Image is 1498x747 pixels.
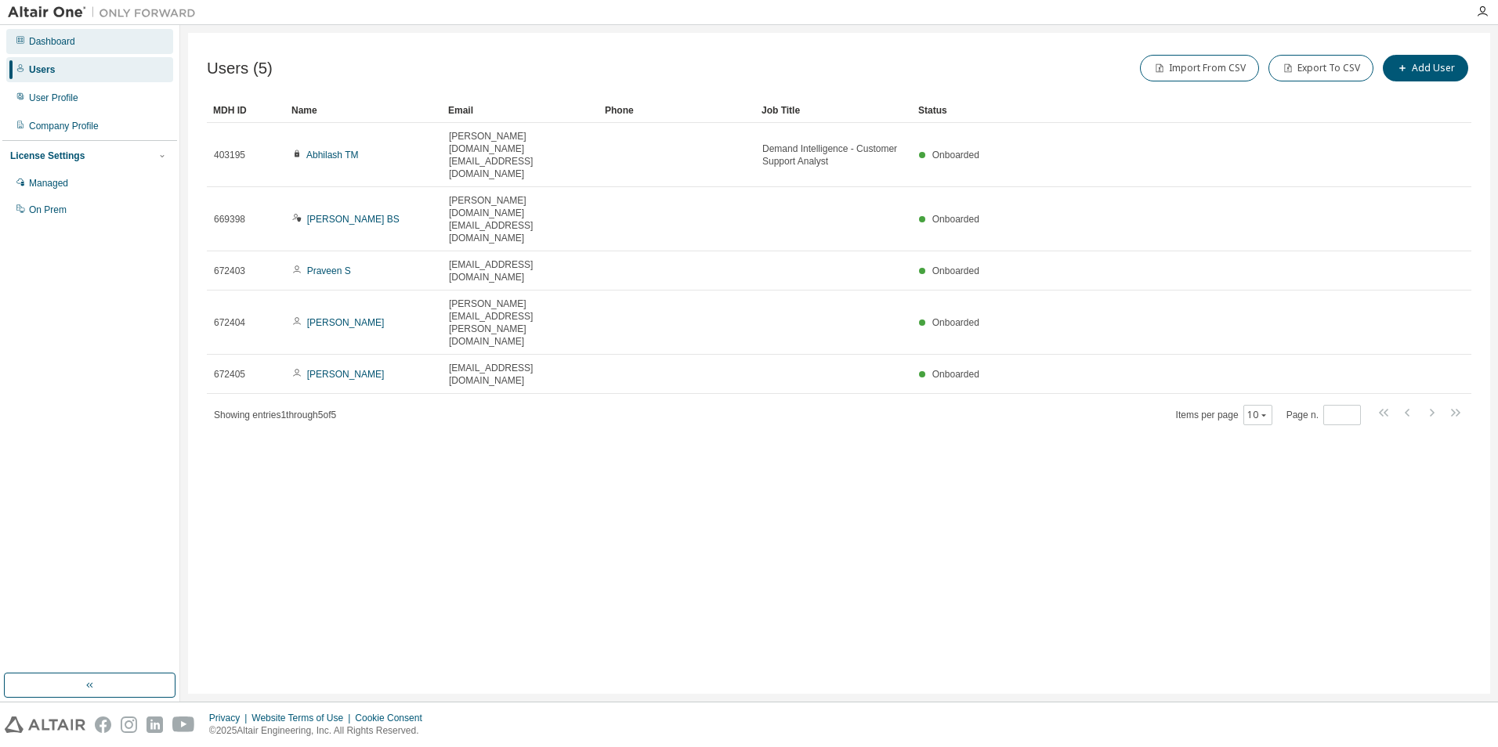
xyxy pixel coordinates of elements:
img: Altair One [8,5,204,20]
button: Import From CSV [1140,55,1259,81]
div: Managed [29,177,68,189]
span: Users (5) [207,60,273,78]
span: 672403 [214,265,245,277]
span: Demand Intelligence - Customer Support Analyst [762,143,905,168]
span: [PERSON_NAME][EMAIL_ADDRESS][PERSON_NAME][DOMAIN_NAME] [449,298,592,348]
div: Dashboard [29,35,75,48]
div: License Settings [10,150,85,162]
div: Cookie Consent [355,712,431,724]
a: [PERSON_NAME] [307,369,385,380]
span: 669398 [214,213,245,226]
div: Name [291,98,436,123]
span: [EMAIL_ADDRESS][DOMAIN_NAME] [449,362,592,387]
div: MDH ID [213,98,279,123]
span: [EMAIL_ADDRESS][DOMAIN_NAME] [449,258,592,283]
span: 672404 [214,316,245,329]
span: 403195 [214,149,245,161]
p: © 2025 Altair Engineering, Inc. All Rights Reserved. [209,724,432,738]
span: [PERSON_NAME][DOMAIN_NAME][EMAIL_ADDRESS][DOMAIN_NAME] [449,130,592,180]
div: Status [918,98,1390,123]
img: linkedin.svg [147,716,163,733]
span: Onboarded [932,265,979,276]
div: Job Title [762,98,906,123]
span: Items per page [1176,405,1272,425]
span: [PERSON_NAME][DOMAIN_NAME][EMAIL_ADDRESS][DOMAIN_NAME] [449,194,592,244]
div: Company Profile [29,120,99,132]
span: Page n. [1286,405,1361,425]
div: Email [448,98,592,123]
button: Export To CSV [1268,55,1373,81]
span: 672405 [214,368,245,381]
span: Onboarded [932,369,979,380]
div: Phone [605,98,749,123]
span: Showing entries 1 through 5 of 5 [214,410,336,420]
button: Add User [1383,55,1468,81]
a: [PERSON_NAME] BS [307,214,400,225]
div: On Prem [29,204,67,216]
div: Website Terms of Use [251,712,355,724]
div: Privacy [209,712,251,724]
div: Users [29,63,55,76]
img: instagram.svg [121,716,137,733]
img: youtube.svg [172,716,195,733]
span: Onboarded [932,317,979,328]
a: Abhilash TM [306,150,358,161]
img: altair_logo.svg [5,716,85,733]
div: User Profile [29,92,78,104]
button: 10 [1247,409,1268,421]
span: Onboarded [932,150,979,161]
a: [PERSON_NAME] [307,317,385,328]
a: Praveen S [307,265,351,276]
img: facebook.svg [95,716,111,733]
span: Onboarded [932,214,979,225]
